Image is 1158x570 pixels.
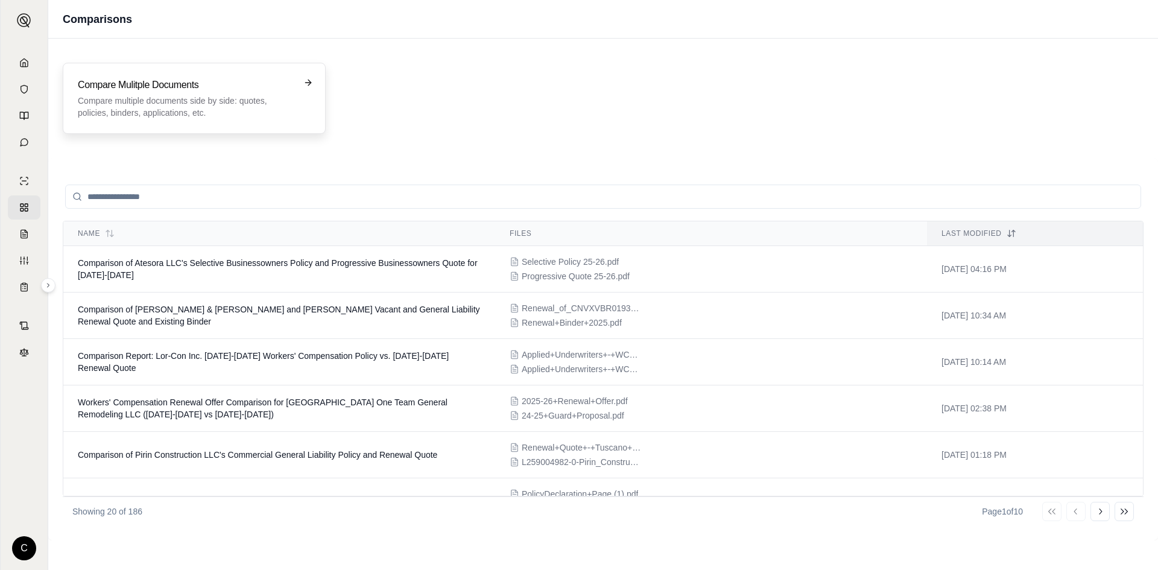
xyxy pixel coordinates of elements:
a: Policy Comparisons [8,195,40,220]
td: [DATE] 01:18 PM [927,432,1143,478]
div: C [12,536,36,560]
a: Custom Report [8,249,40,273]
a: Legal Search Engine [8,340,40,364]
span: Applied+Underwriters+-+WC+Renewal+2025-2026.pdf [522,363,642,375]
span: Comparison of Atesora LLC's Selective Businessowners Policy and Progressive Businessowners Quote ... [78,258,478,280]
span: Renewal+Quote+-+Tuscano+-+GL+.pdf [522,442,642,454]
td: [DATE] 10:14 AM [927,339,1143,385]
div: Name [78,229,481,238]
a: Contract Analysis [8,314,40,338]
th: Files [495,221,927,246]
a: Prompt Library [8,104,40,128]
td: [DATE] 02:38 PM [927,385,1143,432]
td: [DATE] 10:34 AM [927,293,1143,339]
span: Workers' Compensation Renewal Offer Comparison for NJ One Team General Remodeling LLC (2024-2025 ... [78,397,448,419]
a: Claim Coverage [8,222,40,246]
a: Home [8,51,40,75]
span: PolicyDeclaration+Page (1).pdf [522,488,638,500]
span: Comparison Report: Lor-Con Inc. 2024-2025 Workers' Compensation Policy vs. 2025-2026 Renewal Quote [78,351,449,373]
img: Expand sidebar [17,13,31,28]
p: Showing 20 of 186 [72,505,142,518]
h1: Comparisons [63,11,132,28]
span: Renewal_of_CNVXVBR019371_Agent+copy_.pdf [522,302,642,314]
button: Expand sidebar [12,8,36,33]
div: Page 1 of 10 [982,505,1023,518]
a: Coverage Table [8,275,40,299]
span: Selective Policy 25-26.pdf [522,256,619,268]
span: Comparison of Pirin Construction LLC's Commercial General Liability Policy and Renewal Quote [78,450,437,460]
span: Applied+Underwriters+-+WC+Dec+page+2024-2025.pdf [522,349,642,361]
p: Compare multiple documents side by side: quotes, policies, binders, applications, etc. [78,95,294,119]
span: Comparison of Robert & Elene Mannix and Julianne Graziano's Vacant and General Liability Renewal ... [78,305,480,326]
span: L259004982-0-Pirin_Construction-INSURED-1.pdf [522,456,642,468]
a: Documents Vault [8,77,40,101]
a: Chat [8,130,40,154]
span: 2025-26+Renewal+Offer.pdf [522,395,628,407]
div: Last modified [941,229,1128,238]
td: [DATE] 04:16 PM [927,246,1143,293]
a: Single Policy [8,169,40,193]
span: Renewal+Binder+2025.pdf [522,317,622,329]
span: Progressive Quote 25-26.pdf [522,270,630,282]
span: 24-25+Guard+Proposal.pdf [522,410,624,422]
button: Expand sidebar [41,278,55,293]
td: [DATE] 12:51 PM [927,478,1143,525]
h3: Compare Mulitple Documents [78,78,294,92]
